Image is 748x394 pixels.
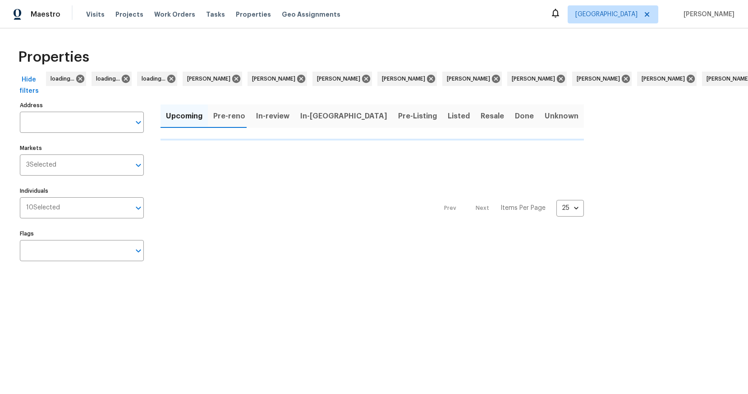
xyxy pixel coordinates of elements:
[481,110,504,122] span: Resale
[556,196,584,220] div: 25
[577,74,624,83] span: [PERSON_NAME]
[642,74,688,83] span: [PERSON_NAME]
[398,110,437,122] span: Pre-Listing
[256,110,289,122] span: In-review
[317,74,364,83] span: [PERSON_NAME]
[500,204,546,213] p: Items Per Page
[92,72,132,86] div: loading...
[282,10,340,19] span: Geo Assignments
[20,188,144,194] label: Individuals
[166,110,202,122] span: Upcoming
[300,110,387,122] span: In-[GEOGRAPHIC_DATA]
[20,103,144,108] label: Address
[18,53,89,62] span: Properties
[142,74,169,83] span: loading...
[31,10,60,19] span: Maestro
[545,110,578,122] span: Unknown
[137,72,177,86] div: loading...
[442,72,502,86] div: [PERSON_NAME]
[448,110,470,122] span: Listed
[14,72,43,99] button: Hide filters
[18,74,40,96] span: Hide filters
[46,72,86,86] div: loading...
[515,110,534,122] span: Done
[183,72,242,86] div: [PERSON_NAME]
[512,74,559,83] span: [PERSON_NAME]
[312,72,372,86] div: [PERSON_NAME]
[50,74,78,83] span: loading...
[680,10,734,19] span: [PERSON_NAME]
[96,74,124,83] span: loading...
[187,74,234,83] span: [PERSON_NAME]
[382,74,429,83] span: [PERSON_NAME]
[132,116,145,129] button: Open
[213,110,245,122] span: Pre-reno
[575,10,638,19] span: [GEOGRAPHIC_DATA]
[26,161,56,169] span: 3 Selected
[206,11,225,18] span: Tasks
[507,72,567,86] div: [PERSON_NAME]
[132,202,145,214] button: Open
[572,72,632,86] div: [PERSON_NAME]
[26,204,60,212] span: 10 Selected
[248,72,307,86] div: [PERSON_NAME]
[436,146,584,270] nav: Pagination Navigation
[236,10,271,19] span: Properties
[132,245,145,257] button: Open
[252,74,299,83] span: [PERSON_NAME]
[377,72,437,86] div: [PERSON_NAME]
[447,74,494,83] span: [PERSON_NAME]
[20,231,144,236] label: Flags
[20,145,144,151] label: Markets
[115,10,143,19] span: Projects
[637,72,697,86] div: [PERSON_NAME]
[132,159,145,172] button: Open
[154,10,195,19] span: Work Orders
[86,10,105,19] span: Visits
